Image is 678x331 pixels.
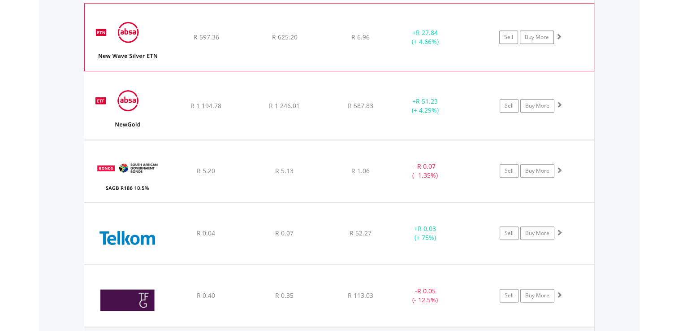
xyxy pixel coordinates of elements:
a: Sell [500,226,518,240]
span: R 52.27 [350,229,371,237]
span: R 0.40 [197,291,215,300]
span: R 0.35 [275,291,294,300]
span: R 1 246.01 [269,101,300,110]
span: R 113.03 [348,291,373,300]
span: R 6.96 [351,33,370,41]
a: Buy More [520,164,554,178]
a: Sell [500,99,518,113]
span: R 27.84 [416,28,438,37]
span: R 0.07 [417,162,436,170]
div: + (+ 75%) [392,224,459,242]
span: R 0.07 [275,229,294,237]
img: EQU.ZA.R186.png [89,152,166,200]
div: - (- 1.35%) [392,162,459,180]
img: EQU.ZA.TFG.png [89,276,166,324]
span: R 51.23 [416,97,438,105]
span: R 587.83 [348,101,373,110]
span: R 0.05 [417,287,436,295]
span: R 0.03 [418,224,436,233]
img: EQU.ZA.NEWSLV.png [89,15,166,69]
div: + (+ 4.66%) [391,28,458,46]
a: Buy More [520,30,554,44]
span: R 625.20 [272,33,297,41]
a: Sell [499,30,518,44]
a: Buy More [520,226,554,240]
span: R 1 194.78 [190,101,221,110]
span: R 0.04 [197,229,215,237]
a: Buy More [520,99,554,113]
a: Sell [500,289,518,302]
span: R 597.36 [193,33,219,41]
a: Sell [500,164,518,178]
div: - (- 12.5%) [392,287,459,305]
img: EQU.ZA.GLD.png [89,83,166,137]
img: EQU.ZA.TKG.png [89,214,166,262]
span: R 5.13 [275,166,294,175]
span: R 1.06 [351,166,370,175]
span: R 5.20 [197,166,215,175]
div: + (+ 4.29%) [392,97,459,115]
a: Buy More [520,289,554,302]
